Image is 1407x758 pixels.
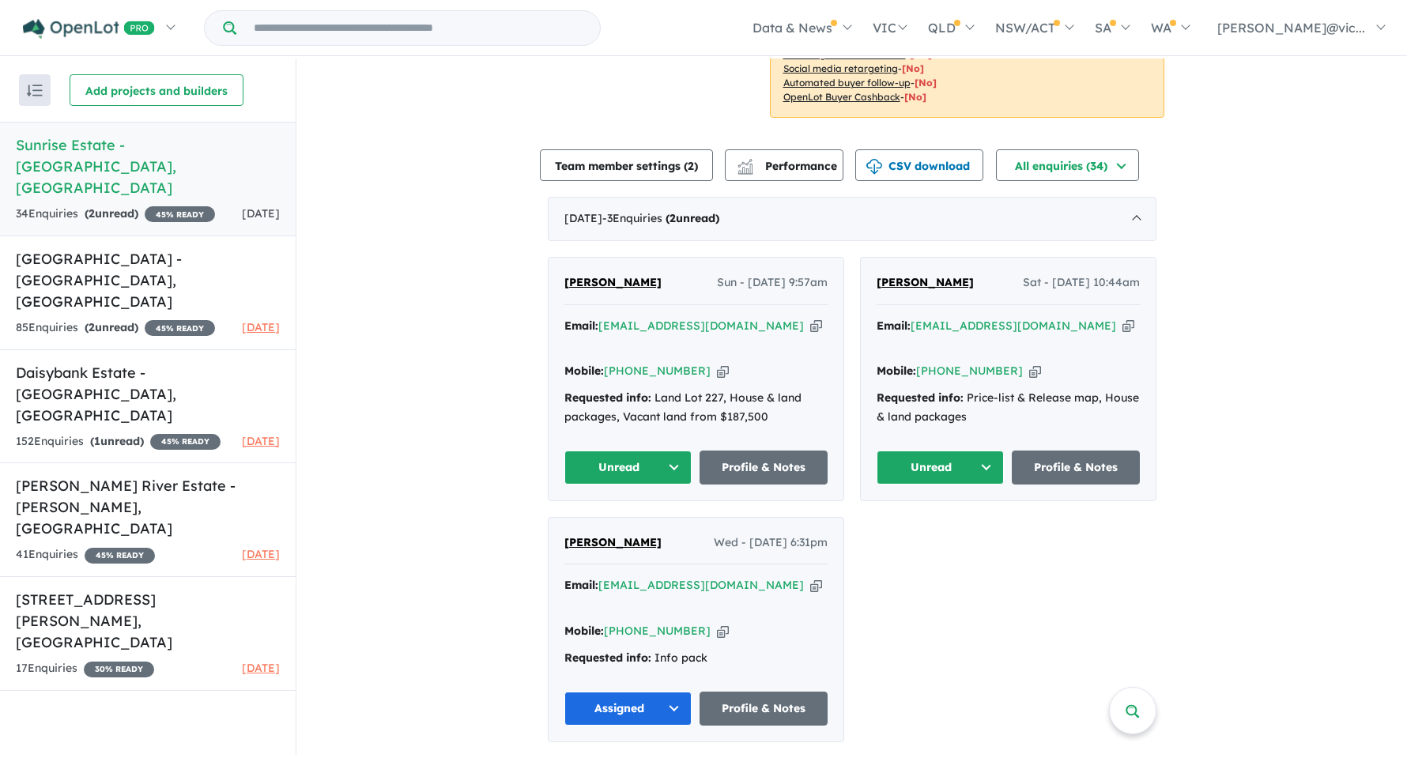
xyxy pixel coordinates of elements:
span: Sun - [DATE] 9:57am [717,273,828,292]
strong: ( unread) [85,320,138,334]
strong: Email: [877,319,911,333]
span: 2 [688,159,694,173]
span: [DATE] [242,547,280,561]
button: CSV download [855,149,983,181]
a: [EMAIL_ADDRESS][DOMAIN_NAME] [598,319,804,333]
div: [DATE] [548,197,1156,241]
a: [PHONE_NUMBER] [604,364,711,378]
button: Unread [564,451,692,485]
button: Copy [810,577,822,594]
a: [PERSON_NAME] [877,273,974,292]
span: [PERSON_NAME]@vic... [1217,20,1365,36]
strong: Mobile: [877,364,916,378]
a: Profile & Notes [1012,451,1140,485]
img: sort.svg [27,85,43,96]
u: Geo-targeted email & SMS [783,48,906,60]
span: [PERSON_NAME] [564,535,662,549]
strong: Email: [564,578,598,592]
span: 45 % READY [145,320,215,336]
span: 45 % READY [145,206,215,222]
span: 2 [89,320,95,334]
button: Performance [725,149,843,181]
button: Unread [877,451,1005,485]
span: - 3 Enquir ies [602,211,719,225]
strong: Mobile: [564,364,604,378]
span: 45 % READY [85,548,155,564]
div: 34 Enquir ies [16,205,215,224]
span: [DATE] [242,206,280,221]
button: Assigned [564,692,692,726]
strong: ( unread) [85,206,138,221]
input: Try estate name, suburb, builder or developer [240,11,597,45]
u: OpenLot Buyer Cashback [783,91,900,103]
strong: Mobile: [564,624,604,638]
a: [EMAIL_ADDRESS][DOMAIN_NAME] [598,578,804,592]
a: [PERSON_NAME] [564,534,662,552]
button: All enquiries (34) [996,149,1139,181]
strong: Email: [564,319,598,333]
span: 30 % READY [84,662,154,677]
span: [PERSON_NAME] [877,275,974,289]
img: Openlot PRO Logo White [23,19,155,39]
button: Add projects and builders [70,74,243,106]
button: Copy [810,318,822,334]
button: Copy [1122,318,1134,334]
span: [No] [910,48,932,60]
strong: Requested info: [877,390,964,405]
a: [PERSON_NAME] [564,273,662,292]
h5: [PERSON_NAME] River Estate - [PERSON_NAME] , [GEOGRAPHIC_DATA] [16,475,280,539]
a: [PHONE_NUMBER] [916,364,1023,378]
span: Sat - [DATE] 10:44am [1023,273,1140,292]
button: Copy [1029,363,1041,379]
img: download icon [866,159,882,175]
strong: Requested info: [564,651,651,665]
span: [DATE] [242,661,280,675]
span: [No] [904,91,926,103]
strong: Requested info: [564,390,651,405]
div: Land Lot 227, House & land packages, Vacant land from $187,500 [564,389,828,427]
strong: ( unread) [90,434,144,448]
strong: ( unread) [666,211,719,225]
a: [EMAIL_ADDRESS][DOMAIN_NAME] [911,319,1116,333]
span: Performance [740,159,837,173]
h5: Daisybank Estate - [GEOGRAPHIC_DATA] , [GEOGRAPHIC_DATA] [16,362,280,426]
div: 17 Enquir ies [16,659,154,678]
span: 1 [94,434,100,448]
a: Profile & Notes [700,451,828,485]
div: 152 Enquir ies [16,432,221,451]
button: Copy [717,363,729,379]
u: Social media retargeting [783,62,898,74]
h5: Sunrise Estate - [GEOGRAPHIC_DATA] , [GEOGRAPHIC_DATA] [16,134,280,198]
span: 2 [670,211,676,225]
img: line-chart.svg [737,159,752,168]
button: Copy [717,623,729,639]
a: Profile & Notes [700,692,828,726]
u: Automated buyer follow-up [783,77,911,89]
span: 2 [89,206,95,221]
h5: [GEOGRAPHIC_DATA] - [GEOGRAPHIC_DATA] , [GEOGRAPHIC_DATA] [16,248,280,312]
h5: [STREET_ADDRESS][PERSON_NAME] , [GEOGRAPHIC_DATA] [16,589,280,653]
a: [PHONE_NUMBER] [604,624,711,638]
span: 45 % READY [150,434,221,450]
span: [No] [915,77,937,89]
span: [No] [902,62,924,74]
span: Wed - [DATE] 6:31pm [714,534,828,552]
span: [DATE] [242,320,280,334]
button: Team member settings (2) [540,149,713,181]
div: Price-list & Release map, House & land packages [877,389,1140,427]
span: [PERSON_NAME] [564,275,662,289]
div: 41 Enquir ies [16,545,155,564]
span: [DATE] [242,434,280,448]
img: bar-chart.svg [737,164,753,174]
div: Info pack [564,649,828,668]
div: 85 Enquir ies [16,319,215,338]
